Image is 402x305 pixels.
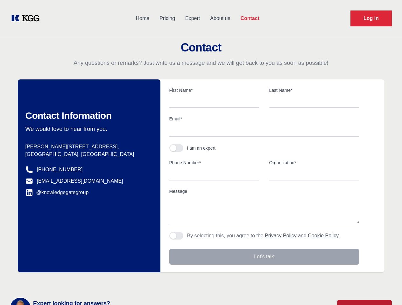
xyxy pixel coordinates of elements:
label: Message [169,188,359,194]
label: Email* [169,116,359,122]
a: Contact [235,10,264,27]
a: @knowledgegategroup [25,189,89,196]
h2: Contact Information [25,110,150,121]
h2: Contact [8,41,394,54]
label: Organization* [269,159,359,166]
p: We would love to hear from you. [25,125,150,133]
iframe: Chat Widget [370,274,402,305]
a: Request Demo [350,10,392,26]
label: Last Name* [269,87,359,93]
button: Let's talk [169,249,359,265]
label: First Name* [169,87,259,93]
a: [EMAIL_ADDRESS][DOMAIN_NAME] [37,177,123,185]
p: Any questions or remarks? Just write us a message and we will get back to you as soon as possible! [8,59,394,67]
div: Cookie settings [7,299,39,302]
a: [PHONE_NUMBER] [37,166,83,173]
a: Pricing [154,10,180,27]
a: Expert [180,10,205,27]
a: About us [205,10,235,27]
a: KOL Knowledge Platform: Talk to Key External Experts (KEE) [10,13,45,24]
label: Phone Number* [169,159,259,166]
p: [GEOGRAPHIC_DATA], [GEOGRAPHIC_DATA] [25,151,150,158]
a: Home [130,10,154,27]
p: [PERSON_NAME][STREET_ADDRESS], [25,143,150,151]
div: I am an expert [187,145,216,151]
a: Cookie Policy [308,233,339,238]
a: Privacy Policy [265,233,297,238]
p: By selecting this, you agree to the and . [187,232,340,240]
